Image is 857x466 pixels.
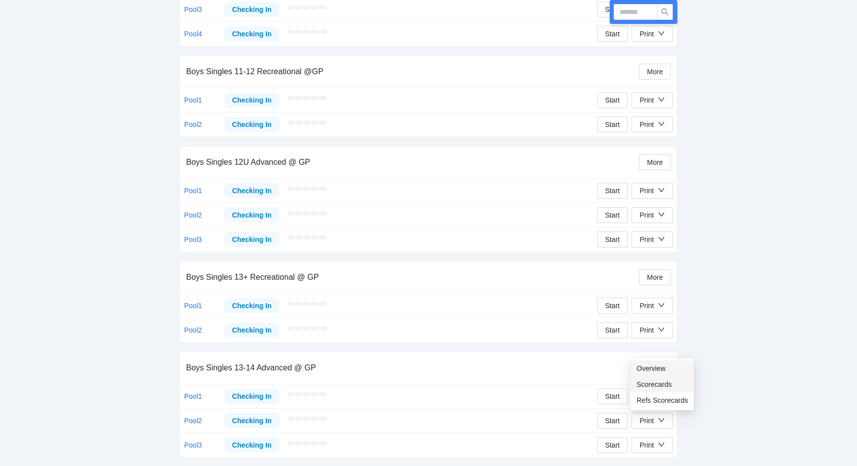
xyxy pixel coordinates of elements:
span: down [658,441,665,448]
span: Start [605,4,620,15]
button: Start [597,232,628,247]
button: Print [632,207,673,223]
a: Pool4 [184,30,202,38]
span: down [658,235,665,242]
span: down [658,302,665,309]
div: Print [640,440,654,451]
span: Start [605,391,620,402]
div: Checking In [231,440,272,451]
span: Start [605,95,620,106]
span: Start [605,28,620,39]
span: Start [605,440,620,451]
span: Refs Scorecards [637,395,688,406]
span: down [658,211,665,218]
button: Print [632,116,673,132]
a: Pool3 [184,235,202,243]
div: Checking In [231,4,272,15]
div: Checking In [231,391,272,402]
a: Pool2 [184,120,202,128]
span: search [657,8,672,16]
div: Print [640,119,654,130]
button: Start [597,413,628,429]
span: Start [605,234,620,245]
div: Print [640,185,654,196]
button: Start [597,26,628,42]
button: Print [632,322,673,338]
button: Start [597,437,628,453]
div: Checking In [231,119,272,130]
button: Print [632,437,673,453]
button: Start [597,388,628,404]
button: Start [597,183,628,199]
button: search [657,4,673,20]
div: Checking In [231,415,272,426]
button: Start [597,298,628,314]
div: Checking In [231,185,272,196]
span: down [658,120,665,127]
button: More [639,269,671,285]
button: Start [597,92,628,108]
span: Start [605,210,620,221]
button: Start [597,116,628,132]
a: Pool3 [184,5,202,13]
span: Overview [637,363,688,374]
div: Print [640,234,654,245]
div: Print [640,415,654,426]
a: Pool1 [184,187,202,195]
div: Print [640,28,654,39]
button: Start [597,1,628,17]
a: Pool1 [184,302,202,310]
div: Print [640,325,654,336]
span: More [647,157,663,168]
span: Boys Singles 12U Advanced @ GP [186,158,310,166]
button: Start [597,207,628,223]
button: More [639,64,671,80]
div: Checking In [231,234,272,245]
div: Print [640,300,654,311]
span: Start [605,325,620,336]
a: Pool1 [184,392,202,400]
button: Print [632,26,673,42]
span: Scorecards [637,379,688,390]
button: More [639,154,671,170]
div: Checking In [231,300,272,311]
button: Print [632,413,673,429]
div: Print [640,210,654,221]
div: Checking In [231,95,272,106]
button: Print [632,298,673,314]
span: Boys Singles 13-14 Advanced @ GP [186,363,316,372]
span: down [658,187,665,194]
button: Start [597,322,628,338]
span: Start [605,185,620,196]
div: Checking In [231,325,272,336]
a: Pool2 [184,211,202,219]
a: Pool3 [184,441,202,449]
button: Print [632,183,673,199]
span: down [658,96,665,103]
a: Pool1 [184,96,202,104]
div: Print [640,95,654,106]
span: Boys Singles 13+ Recreational @ GP [186,273,319,281]
span: Start [605,119,620,130]
button: Print [632,92,673,108]
span: Start [605,300,620,311]
a: Pool2 [184,417,202,425]
span: More [647,66,663,77]
span: Start [605,415,620,426]
span: down [658,417,665,424]
div: Checking In [231,210,272,221]
a: Pool2 [184,326,202,334]
span: Boys Singles 11-12 Recreational @GP [186,67,323,76]
span: More [647,272,663,283]
button: Print [632,232,673,247]
span: down [658,326,665,333]
span: down [658,30,665,37]
div: Checking In [231,28,272,39]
